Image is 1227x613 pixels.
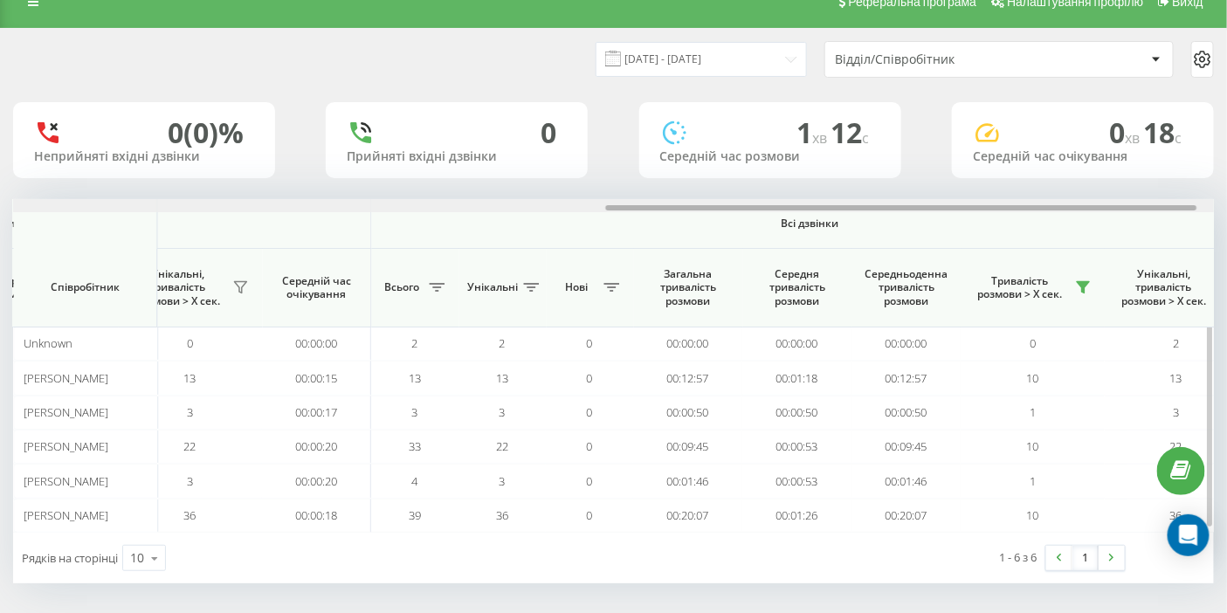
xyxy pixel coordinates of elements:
span: Унікальні [467,280,518,294]
td: 00:20:07 [633,499,742,533]
span: Середній час очікування [275,274,357,301]
div: Середній час очікування [973,149,1193,164]
span: 3 [187,404,193,420]
td: 00:00:20 [262,430,371,464]
td: 00:00:50 [742,396,851,430]
span: Тривалість розмови > Х сек. [969,274,1070,301]
td: 00:09:45 [633,430,742,464]
span: Середня тривалість розмови [755,267,838,308]
span: 0 [587,370,593,386]
span: 13 [496,370,508,386]
span: 1 [797,114,831,151]
span: Рядків на сторінці [22,550,118,566]
span: 22 [184,438,196,454]
span: 1 [1030,473,1036,489]
span: 0 [587,335,593,351]
td: 00:00:15 [262,361,371,395]
span: [PERSON_NAME] [23,370,107,386]
td: 00:00:00 [742,327,851,361]
span: 2 [412,335,418,351]
span: 0 [1030,335,1036,351]
span: [PERSON_NAME] [23,438,107,454]
span: Співробітник [28,280,141,294]
span: Unknown [23,335,72,351]
span: Нові [555,280,598,294]
td: 00:00:20 [262,464,371,498]
span: 3 [187,473,193,489]
span: 18 [1144,114,1182,151]
span: 10 [1027,507,1039,523]
span: хв [813,128,831,148]
span: 13 [1170,370,1182,386]
td: 00:01:46 [633,464,742,498]
span: Загальна тривалість розмови [646,267,729,308]
span: 13 [184,370,196,386]
span: 36 [1170,507,1182,523]
div: 0 (0)% [168,116,244,149]
div: Неприйняті вхідні дзвінки [34,149,254,164]
td: 00:00:53 [742,430,851,464]
span: 13 [409,370,421,386]
span: 33 [409,438,421,454]
span: 3 [412,404,418,420]
span: 2 [500,335,506,351]
td: 00:00:00 [262,327,371,361]
span: c [863,128,870,148]
td: 00:00:00 [851,327,961,361]
td: 00:00:17 [262,396,371,430]
div: 0 [541,116,556,149]
span: 0 [587,473,593,489]
div: 10 [130,549,144,567]
span: 12 [831,114,870,151]
span: хв [1126,128,1144,148]
td: 00:01:46 [851,464,961,498]
span: 10 [1027,438,1039,454]
td: 00:09:45 [851,430,961,464]
td: 00:01:26 [742,499,851,533]
span: [PERSON_NAME] [23,473,107,489]
td: 00:12:57 [633,361,742,395]
span: 36 [184,507,196,523]
span: c [1175,128,1182,148]
span: 0 [1110,114,1144,151]
span: Всього [380,280,424,294]
div: Відділ/Співробітник [835,52,1044,67]
span: [PERSON_NAME] [23,507,107,523]
div: Прийняті вхідні дзвінки [347,149,567,164]
span: 36 [496,507,508,523]
td: 00:01:18 [742,361,851,395]
span: 0 [587,507,593,523]
span: 39 [409,507,421,523]
span: Всі дзвінки [423,217,1196,231]
span: 1 [1030,404,1036,420]
div: 1 - 6 з 6 [1000,548,1037,566]
div: Середній час розмови [660,149,880,164]
span: 0 [587,438,593,454]
span: 3 [1174,404,1180,420]
span: Унікальні, тривалість розмови > Х сек. [127,267,227,308]
span: Середньоденна тривалість розмови [865,267,948,308]
a: 1 [1072,546,1099,570]
td: 00:20:07 [851,499,961,533]
span: 0 [187,335,193,351]
span: 3 [500,473,506,489]
span: 2 [1174,335,1180,351]
td: 00:00:00 [633,327,742,361]
td: 00:00:18 [262,499,371,533]
span: 4 [412,473,418,489]
span: 22 [496,438,508,454]
span: 22 [1170,438,1182,454]
span: 10 [1027,370,1039,386]
span: Унікальні, тривалість розмови > Х сек. [1113,267,1213,308]
td: 00:00:50 [851,396,961,430]
div: Open Intercom Messenger [1168,514,1210,556]
span: 3 [500,404,506,420]
td: 00:00:50 [633,396,742,430]
td: 00:00:53 [742,464,851,498]
span: [PERSON_NAME] [23,404,107,420]
td: 00:12:57 [851,361,961,395]
span: 0 [587,404,593,420]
